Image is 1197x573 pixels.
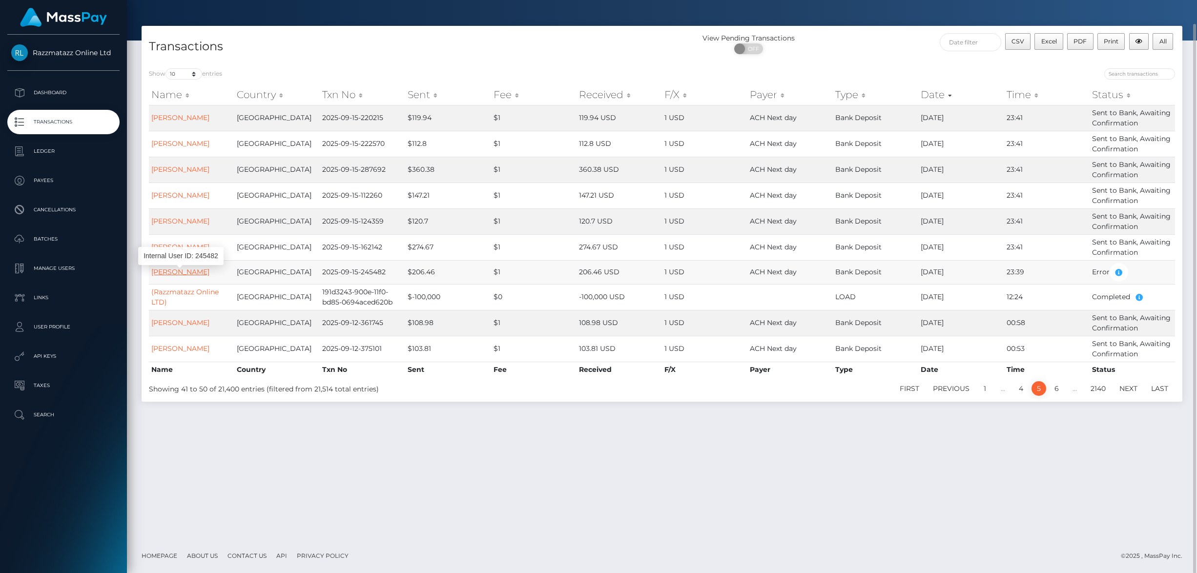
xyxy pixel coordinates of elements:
span: Excel [1041,38,1057,45]
button: Print [1097,33,1125,50]
td: $1 [491,260,577,284]
td: [DATE] [918,131,1004,157]
td: $1 [491,183,577,208]
td: Bank Deposit [833,131,918,157]
input: Date filter [940,33,1001,51]
a: 1 [978,381,992,396]
a: 5 [1032,381,1046,396]
td: Bank Deposit [833,310,918,336]
td: 1 USD [662,336,747,362]
button: Excel [1034,33,1063,50]
th: Time [1004,362,1090,377]
span: ACH Next day [750,318,797,327]
a: Search [7,403,120,427]
th: Fee [491,362,577,377]
button: PDF [1067,33,1094,50]
p: Transactions [11,115,116,129]
a: [PERSON_NAME] [151,191,209,200]
div: Internal User ID: 245482 [138,247,224,265]
td: 2025-09-15-112260 [320,183,405,208]
th: Time: activate to sort column ascending [1004,85,1090,104]
td: $274.67 [405,234,491,260]
td: 1 USD [662,234,747,260]
th: Fee: activate to sort column ascending [491,85,577,104]
td: [DATE] [918,105,1004,131]
a: 2140 [1085,381,1111,396]
img: Razzmatazz Online Ltd [11,44,28,61]
a: Manage Users [7,256,120,281]
td: 147.21 USD [577,183,662,208]
a: [PERSON_NAME] [151,217,209,225]
td: [DATE] [918,336,1004,362]
td: 2025-09-15-124359 [320,208,405,234]
td: [GEOGRAPHIC_DATA] [234,105,320,131]
td: Sent to Bank, Awaiting Confirmation [1090,183,1175,208]
a: API [272,548,291,563]
td: $1 [491,208,577,234]
p: Batches [11,232,116,246]
th: Type [833,362,918,377]
span: ACH Next day [750,243,797,251]
td: 2025-09-15-245482 [320,260,405,284]
span: All [1159,38,1167,45]
th: Txn No [320,362,405,377]
div: Showing 41 to 50 of 21,400 entries (filtered from 21,514 total entries) [149,380,568,394]
span: ACH Next day [750,191,797,200]
td: 120.7 USD [577,208,662,234]
td: 23:41 [1004,157,1090,183]
td: 23:41 [1004,131,1090,157]
td: [GEOGRAPHIC_DATA] [234,234,320,260]
a: Cancellations [7,198,120,222]
p: Ledger [11,144,116,159]
th: F/X: activate to sort column ascending [662,85,747,104]
th: Type: activate to sort column ascending [833,85,918,104]
td: 23:41 [1004,183,1090,208]
span: OFF [740,43,764,54]
span: ACH Next day [750,217,797,225]
td: $1 [491,105,577,131]
td: 360.38 USD [577,157,662,183]
td: 23:39 [1004,260,1090,284]
td: [GEOGRAPHIC_DATA] [234,183,320,208]
th: Sent: activate to sort column ascending [405,85,491,104]
td: $1 [491,310,577,336]
th: Received: activate to sort column ascending [577,85,662,104]
a: Next [1114,381,1143,396]
td: 1 USD [662,157,747,183]
td: 112.8 USD [577,131,662,157]
td: 1 USD [662,284,747,310]
a: [PERSON_NAME] [151,267,209,276]
p: Taxes [11,378,116,393]
td: [GEOGRAPHIC_DATA] [234,310,320,336]
td: Completed [1090,284,1175,310]
a: (Razzmatazz Online LTD) [151,287,219,307]
th: Name [149,362,234,377]
td: [GEOGRAPHIC_DATA] [234,208,320,234]
td: Bank Deposit [833,234,918,260]
td: 1 USD [662,105,747,131]
th: F/X [662,362,747,377]
td: $108.98 [405,310,491,336]
th: Status [1090,362,1175,377]
button: Column visibility [1129,33,1149,50]
td: Bank Deposit [833,260,918,284]
td: $206.46 [405,260,491,284]
td: 206.46 USD [577,260,662,284]
button: All [1153,33,1173,50]
td: 2025-09-12-375101 [320,336,405,362]
td: 2025-09-12-361745 [320,310,405,336]
td: [DATE] [918,208,1004,234]
td: Bank Deposit [833,157,918,183]
p: Search [11,408,116,422]
a: Contact Us [224,548,270,563]
span: Razzmatazz Online Ltd [7,48,120,57]
span: CSV [1011,38,1024,45]
td: 12:24 [1004,284,1090,310]
td: $0 [491,284,577,310]
td: $1 [491,157,577,183]
a: User Profile [7,315,120,339]
td: 1 USD [662,208,747,234]
td: Bank Deposit [833,183,918,208]
td: [DATE] [918,183,1004,208]
td: 119.94 USD [577,105,662,131]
